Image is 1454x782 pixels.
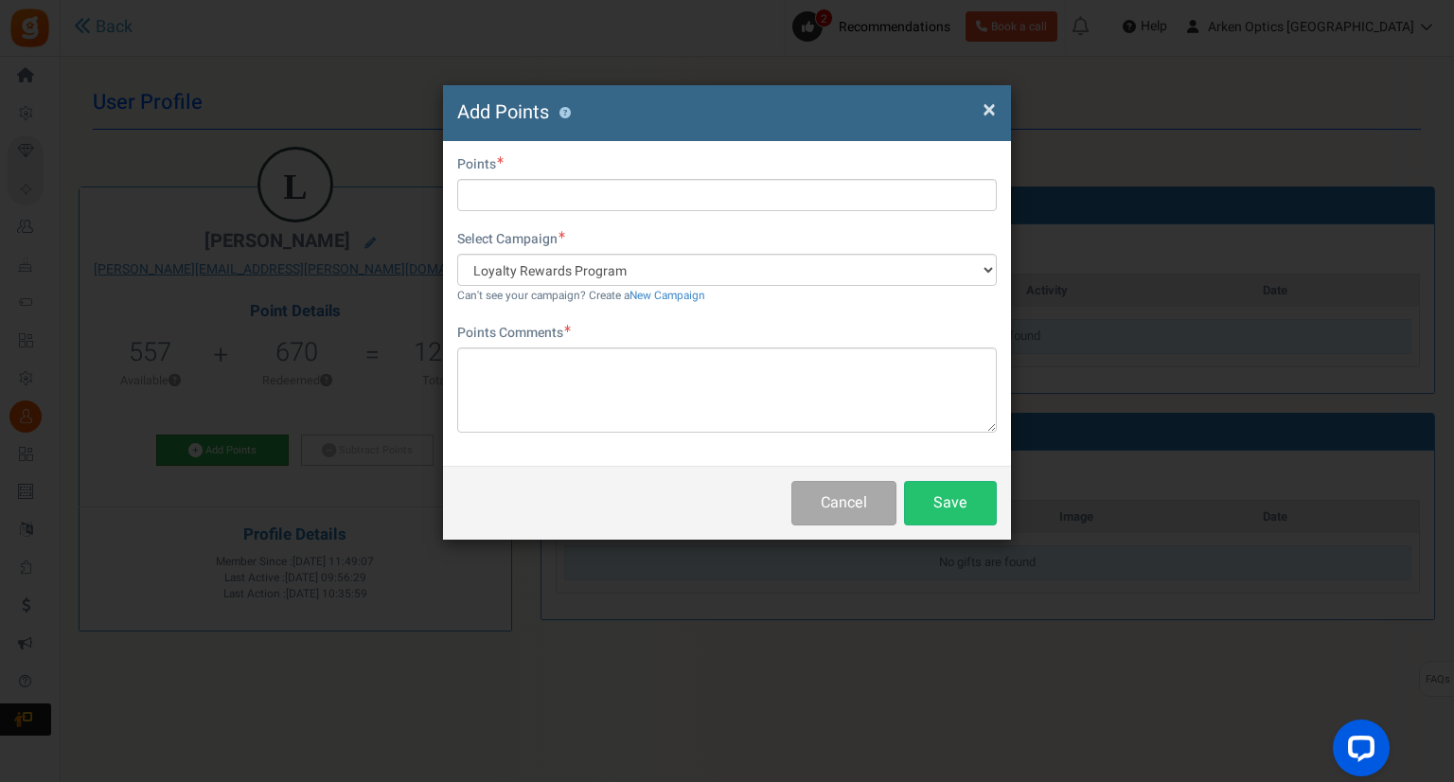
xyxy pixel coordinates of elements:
[457,155,504,174] label: Points
[904,481,997,525] button: Save
[791,481,896,525] button: Cancel
[457,98,549,126] span: Add Points
[457,230,565,249] label: Select Campaign
[629,288,705,304] a: New Campaign
[559,107,571,119] button: ?
[983,92,996,128] span: ×
[457,288,705,304] small: Can't see your campaign? Create a
[457,324,571,343] label: Points Comments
